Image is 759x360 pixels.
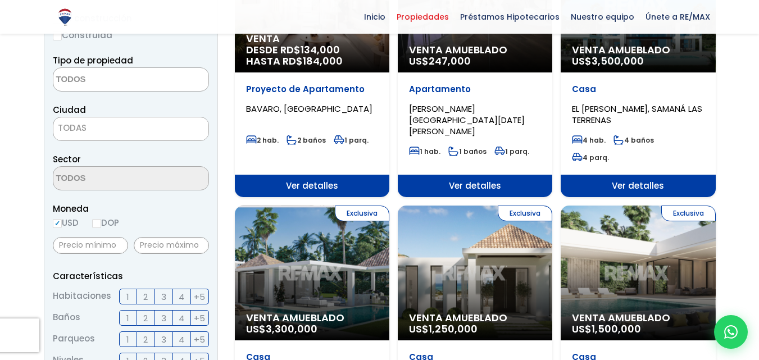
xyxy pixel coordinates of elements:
span: [PERSON_NAME][GEOGRAPHIC_DATA][DATE][PERSON_NAME] [409,103,525,137]
span: Venta Amueblado [409,312,541,323]
input: USD [53,219,62,228]
span: Nuestro equipo [565,8,640,25]
label: Construida [53,28,209,42]
span: Baños [53,310,80,326]
span: 4 hab. [572,135,606,145]
span: 247,000 [429,54,471,68]
span: Ciudad [53,104,86,116]
span: EL [PERSON_NAME], SAMANÁ LAS TERRENAS [572,103,702,126]
span: Propiedades [391,8,455,25]
span: 4 [179,332,184,347]
label: USD [53,216,79,230]
p: Casa [572,84,704,95]
img: Logo de REMAX [55,7,75,27]
span: +5 [194,311,205,325]
input: Construida [53,31,62,40]
p: Características [53,269,209,283]
span: Venta Amueblado [246,312,378,323]
span: TODAS [53,117,209,141]
span: Préstamos Hipotecarios [455,8,565,25]
span: 4 parq. [572,153,609,162]
textarea: Search [53,68,162,92]
span: 1 [126,311,129,325]
span: HASTA RD$ [246,56,378,67]
p: Proyecto de Apartamento [246,84,378,95]
span: Moneda [53,202,209,216]
span: 1 hab. [409,147,440,156]
span: US$ [409,322,478,336]
span: Ver detalles [398,175,552,197]
span: Exclusiva [335,206,389,221]
label: DOP [92,216,119,230]
span: 1,500,000 [592,322,641,336]
span: Ver detalles [235,175,389,197]
span: TODAS [53,120,208,136]
span: 3 [161,332,166,347]
span: 1,250,000 [429,322,478,336]
span: 3 [161,290,166,304]
span: Venta Amueblado [572,44,704,56]
span: Tipo de propiedad [53,54,133,66]
span: US$ [572,54,644,68]
span: DESDE RD$ [246,44,378,67]
span: Venta Amueblado [572,312,704,323]
textarea: Search [53,167,162,191]
span: US$ [246,322,317,336]
span: +5 [194,290,205,304]
span: BAVARO, [GEOGRAPHIC_DATA] [246,103,372,115]
span: 4 [179,311,184,325]
span: Exclusiva [661,206,716,221]
span: 2 [143,332,148,347]
span: Exclusiva [498,206,552,221]
span: 1 [126,290,129,304]
span: 134,000 [301,43,340,57]
span: Venta [246,33,378,44]
span: 1 baños [448,147,487,156]
span: Inicio [358,8,391,25]
span: 2 [143,290,148,304]
span: 2 [143,311,148,325]
span: Sector [53,153,81,165]
span: 4 [179,290,184,304]
span: 1 [126,332,129,347]
span: Únete a RE/MAX [640,8,716,25]
span: Habitaciones [53,289,111,304]
span: 2 hab. [246,135,279,145]
span: 2 baños [287,135,326,145]
span: +5 [194,332,205,347]
input: Precio mínimo [53,237,128,254]
span: 4 baños [613,135,654,145]
span: US$ [572,322,641,336]
span: Parqueos [53,331,95,347]
span: 3 [161,311,166,325]
span: 1 parq. [494,147,529,156]
p: Apartamento [409,84,541,95]
span: Venta Amueblado [409,44,541,56]
span: US$ [409,54,471,68]
input: Precio máximo [134,237,209,254]
input: DOP [92,219,101,228]
span: 3,300,000 [266,322,317,336]
span: Ver detalles [561,175,715,197]
span: 1 parq. [334,135,369,145]
span: TODAS [58,122,87,134]
span: 3,500,000 [592,54,644,68]
span: 184,000 [303,54,343,68]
